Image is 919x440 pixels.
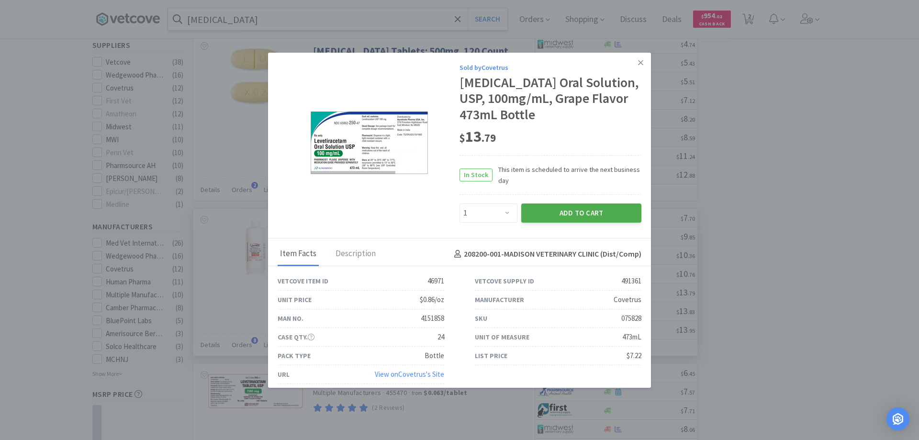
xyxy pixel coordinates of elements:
[309,109,428,176] img: 9098b75a46a04257b6767ed8485751ce_491361.png
[421,313,444,324] div: 4151858
[493,164,641,186] span: This item is scheduled to arrive the next business day
[475,313,487,324] div: SKU
[459,75,641,123] div: [MEDICAL_DATA] Oral Solution, USP, 100mg/mL, Grape Flavor 473mL Bottle
[459,62,641,73] div: Sold by Covetrus
[614,294,641,305] div: Covetrus
[475,294,524,305] div: Manufacturer
[621,275,641,287] div: 491361
[375,370,444,379] a: View onCovetrus's Site
[278,369,290,380] div: URL
[278,276,328,286] div: Vetcove Item ID
[621,313,641,324] div: 075828
[521,203,641,223] button: Add to Cart
[278,242,319,266] div: Item Facts
[278,350,311,361] div: Pack Type
[450,248,641,260] h4: 208200-001 - MADISON VETERINARY CLINIC (Dist/Comp)
[425,350,444,361] div: Bottle
[622,331,641,343] div: 473mL
[475,276,534,286] div: Vetcove Supply ID
[278,332,314,342] div: Case Qty.
[886,407,909,430] div: Open Intercom Messenger
[627,350,641,361] div: $7.22
[420,294,444,305] div: $0.86/oz
[475,332,529,342] div: Unit of Measure
[278,294,312,305] div: Unit Price
[460,169,492,181] span: In Stock
[475,350,507,361] div: List Price
[437,331,444,343] div: 24
[482,131,496,145] span: . 79
[459,131,465,145] span: $
[459,127,496,146] span: 13
[333,242,378,266] div: Description
[278,313,303,324] div: Man No.
[427,275,444,287] div: 46971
